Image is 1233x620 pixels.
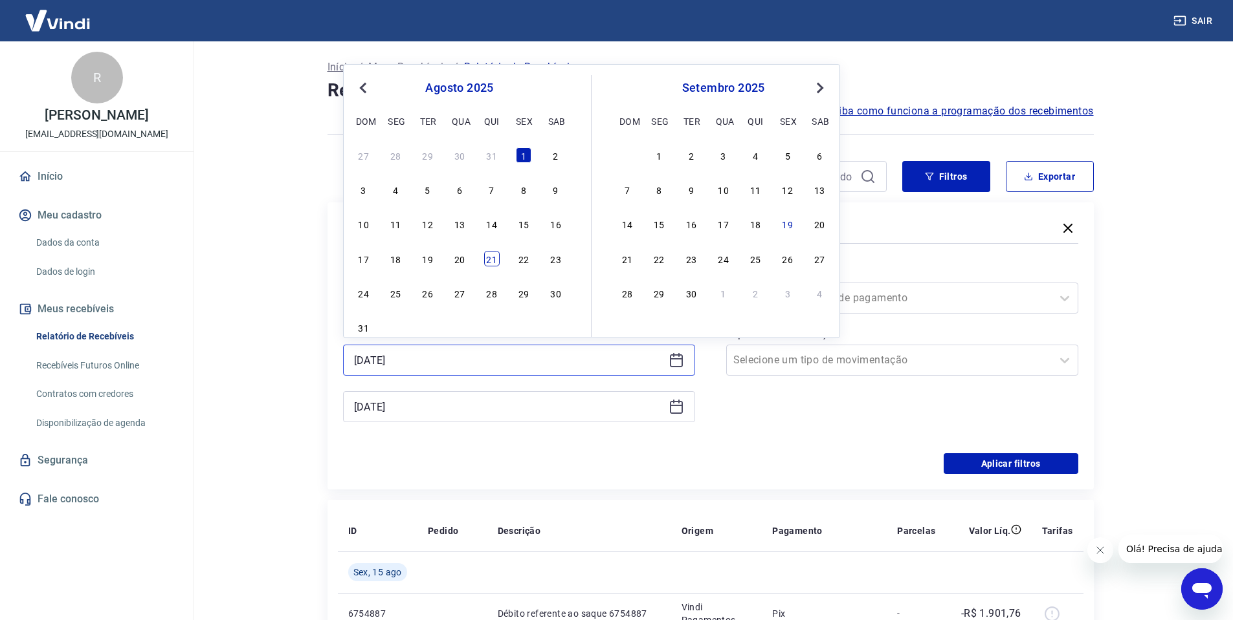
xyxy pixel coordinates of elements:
div: Choose quinta-feira, 4 de setembro de 2025 [748,147,763,163]
iframe: Fechar mensagem [1087,537,1113,563]
div: Choose sábado, 20 de setembro de 2025 [812,216,827,231]
div: ter [683,113,699,129]
label: Forma de Pagamento [729,264,1076,280]
div: Choose segunda-feira, 18 de agosto de 2025 [388,251,403,266]
div: Choose sábado, 9 de agosto de 2025 [548,182,564,197]
p: Débito referente ao saque 6754887 [498,607,661,620]
div: Choose quinta-feira, 21 de agosto de 2025 [484,251,500,266]
p: Origem [682,524,713,537]
div: Choose sexta-feira, 5 de setembro de 2025 [780,147,795,163]
div: R [71,52,123,103]
div: Choose quinta-feira, 31 de julho de 2025 [484,147,500,163]
div: dom [356,113,372,129]
a: Contratos com credores [31,381,178,407]
div: ter [420,113,436,129]
button: Next Month [812,80,828,96]
div: Choose quinta-feira, 4 de setembro de 2025 [484,319,500,335]
div: Choose quinta-feira, 7 de agosto de 2025 [484,182,500,197]
div: Choose quinta-feira, 28 de agosto de 2025 [484,285,500,301]
div: Choose sexta-feira, 5 de setembro de 2025 [516,319,531,335]
div: Choose sexta-feira, 15 de agosto de 2025 [516,216,531,231]
div: Choose terça-feira, 19 de agosto de 2025 [420,251,436,266]
p: Descrição [498,524,541,537]
div: qui [484,113,500,129]
iframe: Mensagem da empresa [1118,535,1223,563]
div: qua [716,113,731,129]
div: month 2025-08 [354,145,565,337]
div: sab [548,113,564,129]
h4: Relatório de Recebíveis [328,78,1094,103]
div: Choose domingo, 24 de agosto de 2025 [356,285,372,301]
div: seg [388,113,403,129]
p: Pix [772,607,876,620]
div: Choose sexta-feira, 12 de setembro de 2025 [780,182,795,197]
span: Olá! Precisa de ajuda? [8,9,109,19]
img: Vindi [16,1,100,40]
div: Choose sábado, 6 de setembro de 2025 [548,319,564,335]
button: Meus recebíveis [16,295,178,323]
div: setembro 2025 [617,80,829,96]
p: Meus Recebíveis [368,59,449,75]
a: Segurança [16,446,178,475]
div: Choose segunda-feira, 8 de setembro de 2025 [651,182,667,197]
p: / [359,59,363,75]
a: Relatório de Recebíveis [31,323,178,350]
div: Choose sexta-feira, 3 de outubro de 2025 [780,285,795,301]
div: Choose segunda-feira, 15 de setembro de 2025 [651,216,667,231]
div: Choose terça-feira, 2 de setembro de 2025 [683,147,699,163]
p: Parcelas [897,524,935,537]
a: Recebíveis Futuros Online [31,352,178,379]
div: Choose sábado, 30 de agosto de 2025 [548,285,564,301]
button: Previous Month [355,80,371,96]
div: Choose domingo, 14 de setembro de 2025 [619,216,635,231]
div: Choose segunda-feira, 28 de julho de 2025 [388,147,403,163]
div: Choose terça-feira, 2 de setembro de 2025 [420,319,436,335]
div: Choose sexta-feira, 19 de setembro de 2025 [780,216,795,231]
div: Choose segunda-feira, 29 de setembro de 2025 [651,285,667,301]
div: dom [619,113,635,129]
div: Choose sábado, 4 de outubro de 2025 [812,285,827,301]
div: Choose quarta-feira, 10 de setembro de 2025 [716,182,731,197]
div: Choose segunda-feira, 1 de setembro de 2025 [651,147,667,163]
button: Aplicar filtros [944,453,1078,474]
div: Choose segunda-feira, 1 de setembro de 2025 [388,319,403,335]
div: Choose terça-feira, 26 de agosto de 2025 [420,285,436,301]
a: Saiba como funciona a programação dos recebimentos [827,103,1094,119]
a: Fale conosco [16,485,178,513]
a: Início [328,59,353,75]
div: Choose quarta-feira, 17 de setembro de 2025 [716,216,731,231]
a: Disponibilização de agenda [31,410,178,436]
div: Choose domingo, 27 de julho de 2025 [356,147,372,163]
button: Filtros [902,161,990,192]
div: Choose quarta-feira, 24 de setembro de 2025 [716,251,731,266]
input: Data final [354,397,663,416]
a: Início [16,162,178,191]
div: Choose segunda-feira, 25 de agosto de 2025 [388,285,403,301]
div: Choose quarta-feira, 20 de agosto de 2025 [452,251,467,266]
button: Sair [1171,9,1217,33]
div: sab [812,113,827,129]
p: Valor Líq. [969,524,1011,537]
div: Choose sábado, 13 de setembro de 2025 [812,182,827,197]
div: Choose terça-feira, 16 de setembro de 2025 [683,216,699,231]
div: qua [452,113,467,129]
div: Choose sexta-feira, 1 de agosto de 2025 [516,147,531,163]
div: Choose quarta-feira, 30 de julho de 2025 [452,147,467,163]
div: agosto 2025 [354,80,565,96]
a: Dados da conta [31,230,178,256]
div: sex [780,113,795,129]
div: Choose quinta-feira, 25 de setembro de 2025 [748,251,763,266]
button: Exportar [1006,161,1094,192]
div: Choose quarta-feira, 6 de agosto de 2025 [452,182,467,197]
div: month 2025-09 [617,145,829,302]
div: Choose terça-feira, 5 de agosto de 2025 [420,182,436,197]
p: Relatório de Recebíveis [464,59,575,75]
div: Choose quinta-feira, 11 de setembro de 2025 [748,182,763,197]
div: Choose domingo, 21 de setembro de 2025 [619,251,635,266]
div: Choose sábado, 27 de setembro de 2025 [812,251,827,266]
div: Choose quarta-feira, 13 de agosto de 2025 [452,216,467,231]
label: Tipo de Movimentação [729,326,1076,342]
div: Choose quinta-feira, 14 de agosto de 2025 [484,216,500,231]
